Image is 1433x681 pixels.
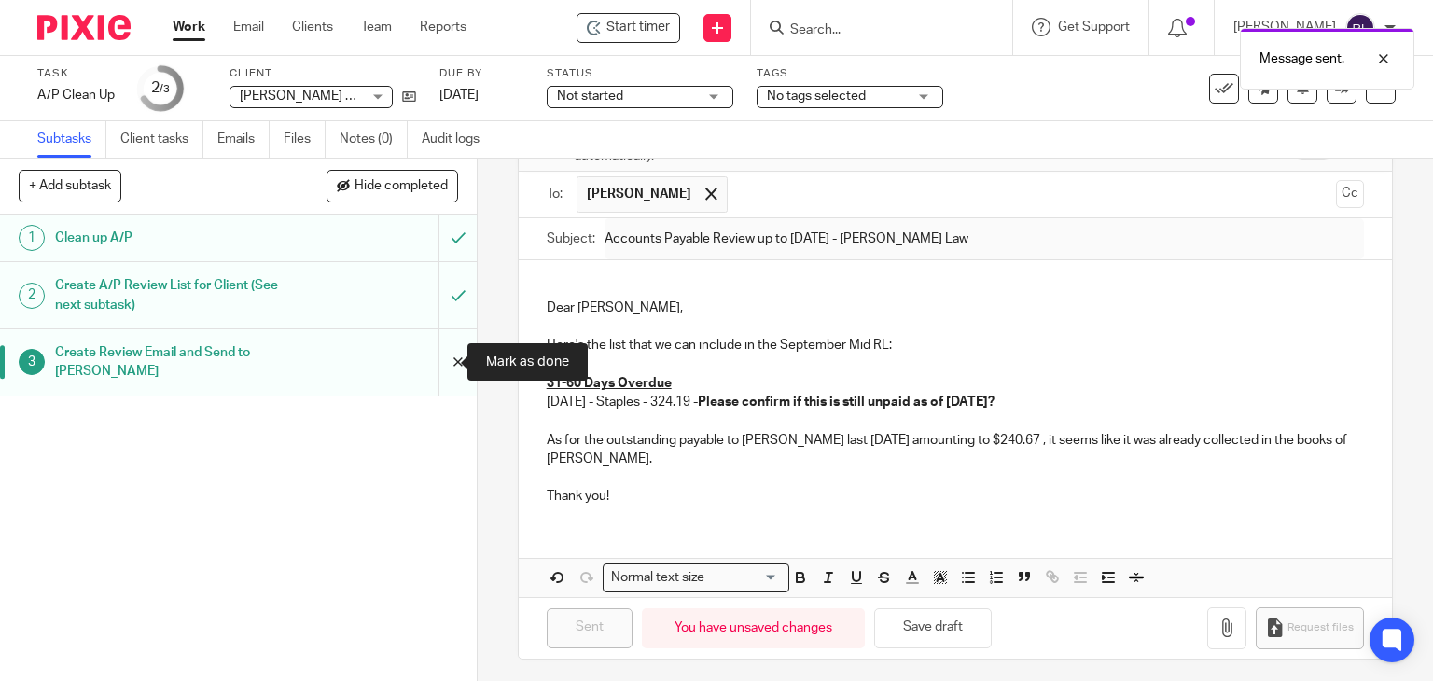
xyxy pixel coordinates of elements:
p: Dear [PERSON_NAME], [547,279,1365,317]
a: Work [173,18,205,36]
span: [DATE] [439,89,479,102]
button: Save draft [874,608,992,648]
span: No tags selected [767,90,866,103]
span: Normal text size [607,568,709,588]
img: Pixie [37,15,131,40]
span: Start timer [606,18,670,37]
label: Status [547,66,733,81]
button: Cc [1336,180,1364,208]
button: + Add subtask [19,170,121,202]
div: 2 [19,283,45,309]
a: Subtasks [37,121,106,158]
div: Search for option [603,563,789,592]
a: Email [233,18,264,36]
span: Not started [557,90,623,103]
small: /3 [160,84,170,94]
input: Sent [547,608,633,648]
h1: Clean up A/P [55,224,299,252]
label: Client [230,66,416,81]
div: 1 [19,225,45,251]
label: To: [547,185,567,203]
div: 3 [19,349,45,375]
span: [PERSON_NAME] [587,185,691,203]
div: Kandola Law Corporation - A/P Clean Up [577,13,680,43]
a: Audit logs [422,121,494,158]
button: Hide completed [327,170,458,202]
span: Request files [1287,620,1354,635]
label: Due by [439,66,523,81]
a: Notes (0) [340,121,408,158]
span: Hide completed [355,179,448,194]
a: Clients [292,18,333,36]
input: Search for option [711,568,778,588]
img: svg%3E [1345,13,1375,43]
a: Emails [217,121,270,158]
p: [DATE] - Staples - 324.19 - [547,393,1365,411]
a: Reports [420,18,466,36]
p: Thank you! [547,487,1365,506]
u: 31-60 Days Overdue [547,377,672,390]
button: Request files [1256,607,1364,649]
a: Team [361,18,392,36]
p: Message sent. [1259,49,1344,68]
h1: Create A/P Review List for Client (See next subtask) [55,271,299,319]
a: Files [284,121,326,158]
p: As for the outstanding payable to [PERSON_NAME] last [DATE] amounting to $240.67 , it seems like ... [547,431,1365,469]
label: Task [37,66,115,81]
strong: Please confirm if this is still unpaid as of [DATE]? [698,396,995,409]
div: You have unsaved changes [642,608,865,648]
div: A/P Clean Up [37,86,115,104]
p: Here's the list that we can include in the September Mid RL: [547,336,1365,354]
label: Subject: [547,229,595,248]
div: 2 [151,77,170,99]
a: Client tasks [120,121,203,158]
span: [PERSON_NAME] Law Corporation [240,90,441,103]
h1: Create Review Email and Send to [PERSON_NAME] [55,339,299,386]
